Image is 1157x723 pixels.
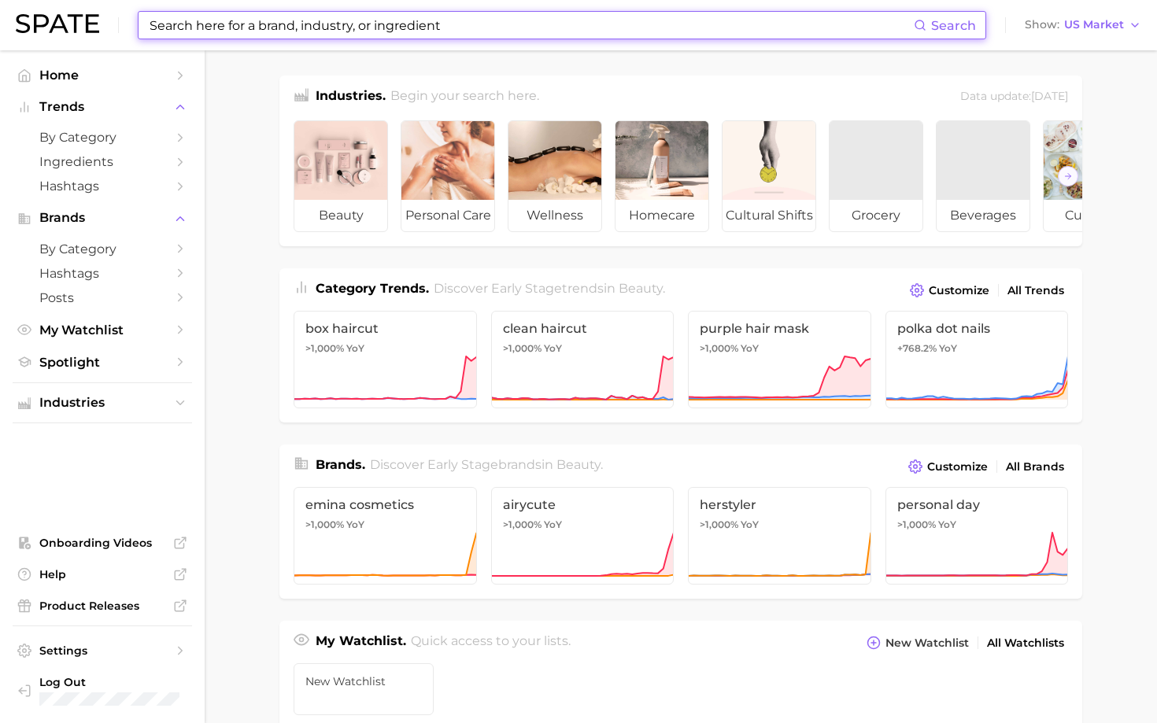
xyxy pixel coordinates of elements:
span: All Trends [1007,284,1064,297]
span: Home [39,68,165,83]
span: YoY [741,342,759,355]
a: All Brands [1002,456,1068,478]
h1: Industries. [316,87,386,108]
a: polka dot nails+768.2% YoY [885,311,1069,408]
span: Show [1025,20,1059,29]
h2: Begin your search here. [390,87,539,108]
span: Customize [927,460,988,474]
span: Discover Early Stage trends in . [434,281,665,296]
span: >1,000% [700,518,738,530]
span: homecare [615,200,708,231]
a: Onboarding Videos [13,531,192,555]
a: Home [13,63,192,87]
span: Onboarding Videos [39,536,165,550]
span: +768.2% [897,342,937,354]
span: Brands . [316,457,365,472]
a: purple hair mask>1,000% YoY [688,311,871,408]
span: purple hair mask [700,321,859,336]
span: herstyler [700,497,859,512]
a: cultural shifts [722,120,816,232]
a: All Watchlists [983,633,1068,654]
a: homecare [615,120,709,232]
span: >1,000% [305,518,344,530]
span: >1,000% [305,342,344,354]
a: clean haircut>1,000% YoY [491,311,675,408]
span: by Category [39,130,165,145]
a: Product Releases [13,594,192,618]
a: Hashtags [13,261,192,286]
span: cultural shifts [723,200,815,231]
a: culinary [1043,120,1137,232]
a: by Category [13,125,192,149]
span: culinary [1044,200,1137,231]
a: Log out. Currently logged in with e-mail rsmall@hunterpr.com. [13,670,192,710]
span: Ingredients [39,154,165,169]
span: >1,000% [700,342,738,354]
input: Search here for a brand, industry, or ingredient [148,12,914,39]
span: YoY [346,518,364,531]
img: SPATE [16,14,99,33]
span: Search [931,18,976,33]
span: YoY [741,518,759,531]
span: emina cosmetics [305,497,465,512]
span: All Brands [1006,460,1064,474]
span: All Watchlists [987,636,1064,650]
span: Log Out [39,675,179,689]
span: Product Releases [39,599,165,613]
span: grocery [830,200,922,231]
span: Brands [39,211,165,225]
button: Customize [904,456,992,478]
span: Spotlight [39,355,165,370]
div: Data update: [DATE] [960,87,1068,108]
span: >1,000% [897,518,936,530]
span: beauty [556,457,601,472]
span: Category Trends . [316,281,429,296]
a: Help [13,563,192,586]
h1: My Watchlist. [316,632,406,654]
a: Spotlight [13,350,192,374]
a: Settings [13,639,192,662]
a: All Trends [1004,280,1068,301]
button: ShowUS Market [1021,15,1145,35]
a: Posts [13,286,192,310]
span: Discover Early Stage brands in . [370,457,603,472]
span: Industries [39,396,165,410]
span: personal care [401,200,494,231]
span: by Category [39,242,165,256]
a: Hashtags [13,174,192,198]
span: New Watchlist [885,636,969,650]
h2: Quick access to your lists. [411,632,571,654]
span: >1,000% [503,342,542,354]
button: Brands [13,206,192,230]
a: personal day>1,000% YoY [885,487,1069,585]
span: beauty [294,200,387,231]
span: New Watchlist [305,675,422,688]
span: beauty [619,281,663,296]
span: >1,000% [503,518,542,530]
span: Hashtags [39,266,165,281]
span: US Market [1064,20,1124,29]
span: Posts [39,290,165,305]
span: Help [39,567,165,581]
span: wellness [508,200,601,231]
span: Customize [929,284,989,297]
a: airycute>1,000% YoY [491,487,675,585]
span: Trends [39,100,165,114]
a: wellness [508,120,602,232]
span: Settings [39,644,165,658]
a: herstyler>1,000% YoY [688,487,871,585]
a: grocery [829,120,923,232]
span: beverages [937,200,1029,231]
button: New Watchlist [863,632,973,654]
span: polka dot nails [897,321,1057,336]
button: Scroll Right [1058,166,1078,186]
a: beauty [294,120,388,232]
a: personal care [401,120,495,232]
a: My Watchlist [13,318,192,342]
span: YoY [939,342,957,355]
span: box haircut [305,321,465,336]
span: YoY [346,342,364,355]
button: Customize [906,279,993,301]
span: Hashtags [39,179,165,194]
span: airycute [503,497,663,512]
